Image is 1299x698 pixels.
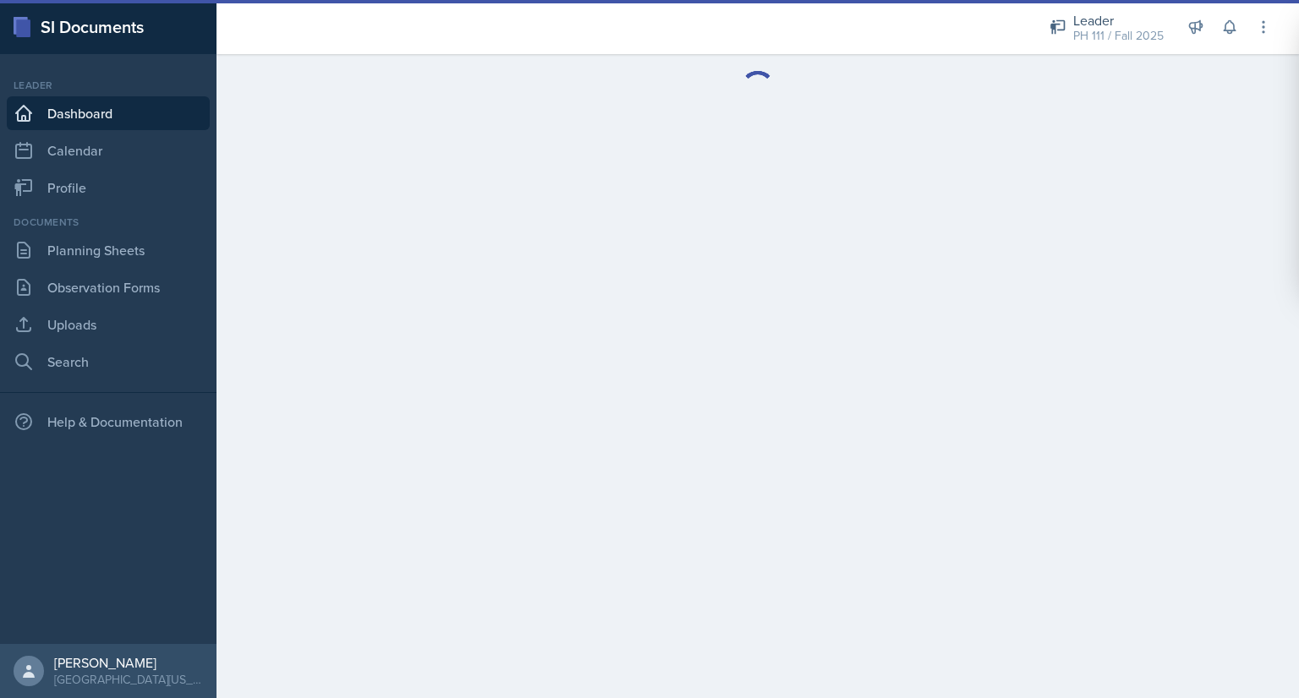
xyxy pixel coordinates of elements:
div: [PERSON_NAME] [54,654,203,671]
a: Observation Forms [7,270,210,304]
a: Dashboard [7,96,210,130]
a: Planning Sheets [7,233,210,267]
div: Help & Documentation [7,405,210,439]
div: PH 111 / Fall 2025 [1073,27,1164,45]
a: Search [7,345,210,379]
div: [GEOGRAPHIC_DATA][US_STATE] in [GEOGRAPHIC_DATA] [54,671,203,688]
a: Uploads [7,308,210,341]
div: Documents [7,215,210,230]
a: Profile [7,171,210,204]
div: Leader [1073,10,1164,30]
div: Leader [7,78,210,93]
a: Calendar [7,134,210,167]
